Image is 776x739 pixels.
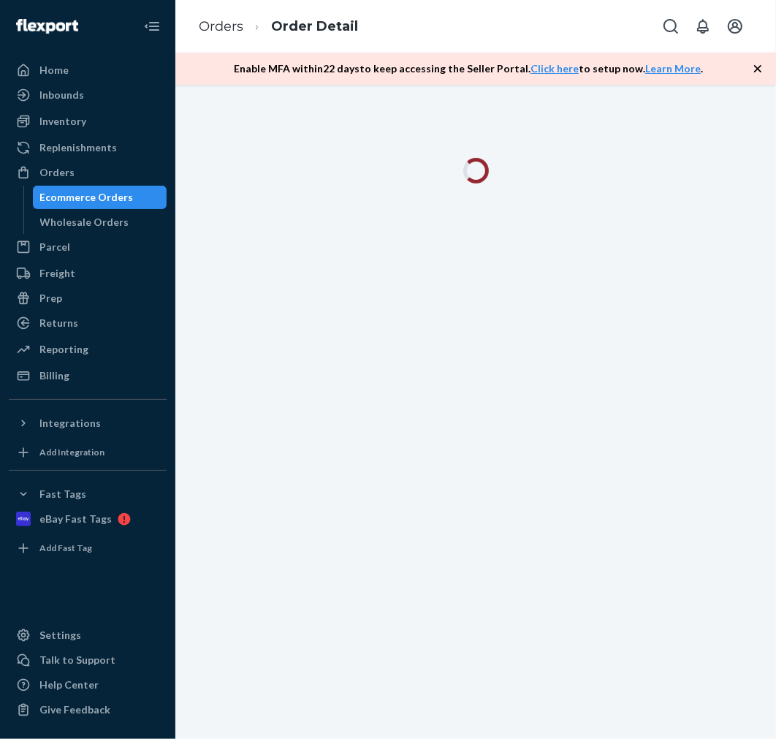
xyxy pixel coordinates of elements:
div: Prep [39,291,62,306]
a: Help Center [9,673,167,697]
button: Open notifications [688,12,718,41]
a: Billing [9,364,167,387]
a: eBay Fast Tags [9,507,167,531]
div: Inbounds [39,88,84,102]
button: Give Feedback [9,698,167,721]
a: Inbounds [9,83,167,107]
a: Add Fast Tag [9,537,167,560]
a: Prep [9,287,167,310]
div: Help Center [39,678,99,692]
div: Returns [39,316,78,330]
button: Fast Tags [9,482,167,506]
div: Settings [39,628,81,643]
div: Wholesale Orders [40,215,129,230]
div: Fast Tags [39,487,86,501]
div: Ecommerce Orders [40,190,134,205]
a: Order Detail [271,18,358,34]
a: Replenishments [9,136,167,159]
ol: breadcrumbs [187,5,370,48]
button: Integrations [9,412,167,435]
div: Add Fast Tag [39,542,92,554]
a: Freight [9,262,167,285]
div: Parcel [39,240,70,254]
div: Freight [39,266,75,281]
button: Open account menu [720,12,750,41]
a: Wholesale Orders [33,211,167,234]
div: Orders [39,165,75,180]
a: Settings [9,624,167,647]
a: Click here [530,62,579,75]
div: Inventory [39,114,86,129]
div: Add Integration [39,446,104,458]
a: Ecommerce Orders [33,186,167,209]
a: Orders [199,18,243,34]
div: Home [39,63,69,77]
a: Reporting [9,338,167,361]
div: eBay Fast Tags [39,512,112,526]
div: Integrations [39,416,101,431]
a: Talk to Support [9,648,167,672]
a: Inventory [9,110,167,133]
button: Open Search Box [656,12,685,41]
a: Orders [9,161,167,184]
div: Billing [39,368,69,383]
div: Talk to Support [39,653,115,667]
img: Flexport logo [16,19,78,34]
div: Replenishments [39,140,117,155]
a: Learn More [645,62,701,75]
p: Enable MFA within 22 days to keep accessing the Seller Portal. to setup now. . [234,61,703,76]
div: Give Feedback [39,702,110,717]
a: Returns [9,311,167,335]
button: Close Navigation [137,12,167,41]
a: Home [9,58,167,82]
a: Add Integration [9,441,167,464]
div: Reporting [39,342,88,357]
a: Parcel [9,235,167,259]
